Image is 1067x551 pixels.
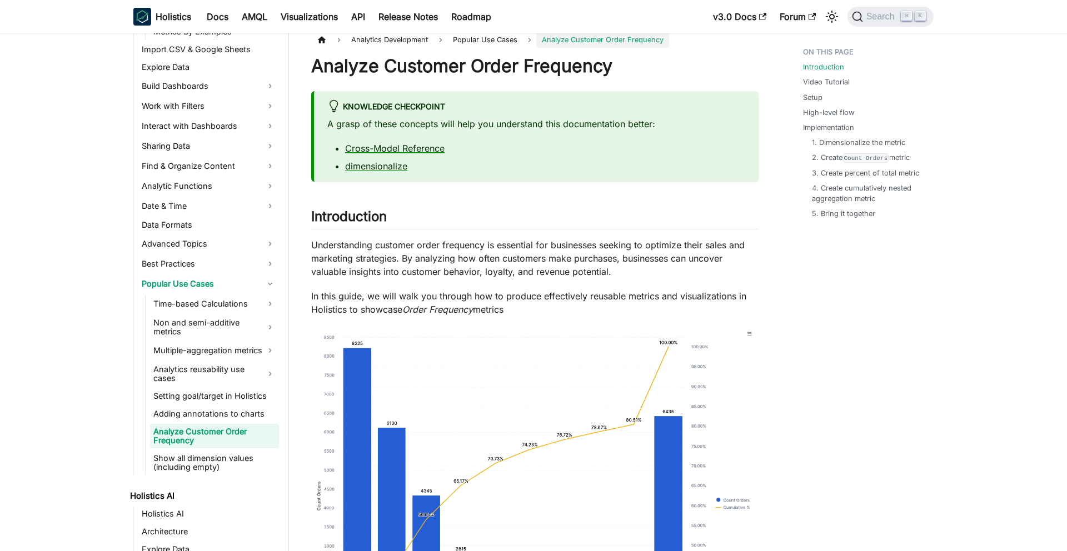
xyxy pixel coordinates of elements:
[812,152,910,163] a: 2. CreateCount Ordersmetric
[138,117,279,135] a: Interact with Dashboards
[773,8,822,26] a: Forum
[138,197,279,215] a: Date & Time
[150,450,279,475] a: Show all dimension values (including empty)
[372,8,445,26] a: Release Notes
[863,12,901,22] span: Search
[327,117,745,131] p: A grasp of these concepts will help you understand this documentation better:
[150,342,279,359] a: Multiple-aggregation metrics
[842,153,889,163] code: Count Orders
[200,8,235,26] a: Docs
[311,32,759,48] nav: Breadcrumbs
[138,524,279,539] a: Architecture
[915,11,926,21] kbd: K
[138,137,279,155] a: Sharing Data
[823,8,841,26] button: Switch between dark and light mode (currently light mode)
[150,406,279,422] a: Adding annotations to charts
[812,208,875,219] a: 5. Bring it together
[150,362,279,386] a: Analytics reusability use cases
[122,33,289,551] nav: Docs sidebar
[706,8,773,26] a: v3.0 Docs
[402,304,473,315] em: Order Frequency
[345,8,372,26] a: API
[133,8,151,26] img: Holistics
[311,32,332,48] a: Home page
[138,59,279,75] a: Explore Data
[847,7,934,27] button: Search (Command+K)
[445,8,498,26] a: Roadmap
[138,217,279,233] a: Data Formats
[127,488,279,504] a: Holistics AI
[447,32,523,48] span: Popular Use Cases
[803,77,850,87] a: Video Tutorial
[812,183,923,204] a: 4. Create cumulatively nested aggregation metric
[156,10,191,23] b: Holistics
[311,208,759,229] h2: Introduction
[345,143,445,154] a: Cross-Model Reference
[138,255,279,273] a: Best Practices
[138,506,279,522] a: Holistics AI
[803,107,854,118] a: High-level flow
[138,275,279,293] a: Popular Use Cases
[150,295,279,313] a: Time-based Calculations
[345,161,407,172] a: dimensionalize
[803,92,822,103] a: Setup
[150,315,279,339] a: Non and semi-additive metrics
[138,97,279,115] a: Work with Filters
[901,11,912,21] kbd: ⌘
[803,122,854,133] a: Implementation
[803,62,844,72] a: Introduction
[311,238,759,278] p: Understanding customer order frequency is essential for businesses seeking to optimize their sale...
[327,100,745,114] div: Knowledge Checkpoint
[812,168,919,178] a: 3. Create percent of total metric
[311,55,759,77] h1: Analyze Customer Order Frequency
[311,289,759,316] p: In this guide, we will walk you through how to produce effectively reusable metrics and visualiza...
[274,8,345,26] a: Visualizations
[536,32,669,48] span: Analyze Customer Order Frequency
[138,77,279,95] a: Build Dashboards
[138,157,279,175] a: Find & Organize Content
[346,32,433,48] span: Analytics Development
[235,8,274,26] a: AMQL
[138,42,279,57] a: Import CSV & Google Sheets
[138,235,279,253] a: Advanced Topics
[812,137,905,148] a: 1. Dimensionalize the metric
[150,388,279,404] a: Setting goal/target in Holistics
[133,8,191,26] a: HolisticsHolistics
[138,177,279,195] a: Analytic Functions
[150,424,279,448] a: Analyze Customer Order Frequency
